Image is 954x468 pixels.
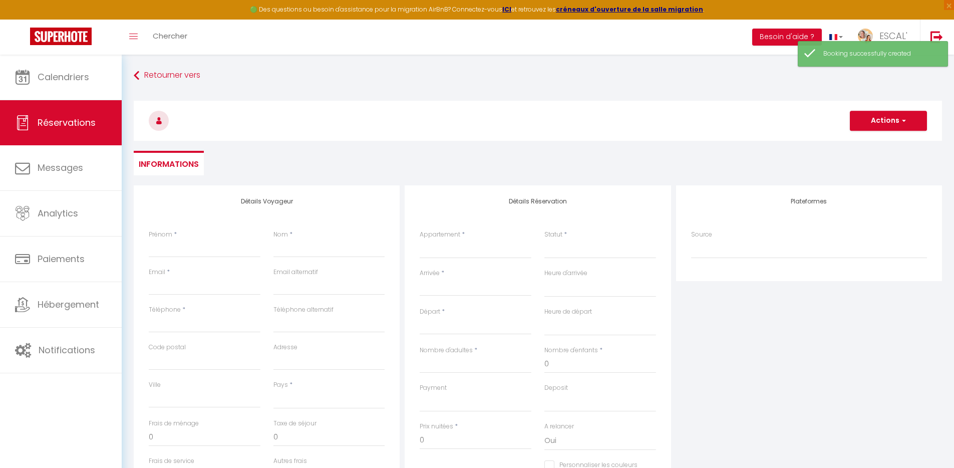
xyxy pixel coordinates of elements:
label: Adresse [273,343,297,352]
label: Nombre d'enfants [544,346,598,355]
li: Informations [134,151,204,175]
label: Frais de service [149,456,194,466]
h4: Détails Voyageur [149,198,385,205]
label: Arrivée [420,269,440,278]
a: Chercher [145,20,195,55]
label: Source [691,230,712,240]
label: Téléphone alternatif [273,305,334,315]
label: Heure d'arrivée [544,269,587,278]
label: Prénom [149,230,172,240]
span: ESCAL' [879,30,907,42]
button: Ouvrir le widget de chat LiveChat [8,4,38,34]
img: Super Booking [30,28,92,45]
label: Autres frais [273,456,307,466]
span: Messages [38,161,83,174]
label: Heure de départ [544,307,592,317]
label: Nombre d'adultes [420,346,473,355]
label: Téléphone [149,305,181,315]
label: A relancer [544,422,574,431]
h4: Plateformes [691,198,927,205]
span: Notifications [39,344,95,356]
span: Analytics [38,207,78,219]
div: Booking successfully created [823,49,937,59]
label: Pays [273,380,288,390]
label: Email [149,268,165,277]
img: ... [858,29,873,44]
span: Réservations [38,116,96,129]
label: Code postal [149,343,186,352]
label: Frais de ménage [149,419,199,428]
label: Ville [149,380,161,390]
a: Retourner vers [134,67,942,85]
button: Actions [850,111,927,131]
a: créneaux d'ouverture de la salle migration [556,5,703,14]
label: Prix nuitées [420,422,453,431]
img: logout [930,31,943,43]
label: Email alternatif [273,268,318,277]
label: Nom [273,230,288,240]
h4: Détails Réservation [420,198,656,205]
label: Appartement [420,230,460,240]
label: Payment [420,383,447,393]
span: Hébergement [38,298,99,311]
a: ... ESCAL' [850,20,920,55]
span: Calendriers [38,71,89,83]
label: Deposit [544,383,568,393]
label: Taxe de séjour [273,419,316,428]
button: Besoin d'aide ? [752,29,822,46]
label: Statut [544,230,562,240]
span: Chercher [153,31,187,41]
a: ICI [502,5,511,14]
span: Paiements [38,253,85,265]
label: Départ [420,307,440,317]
